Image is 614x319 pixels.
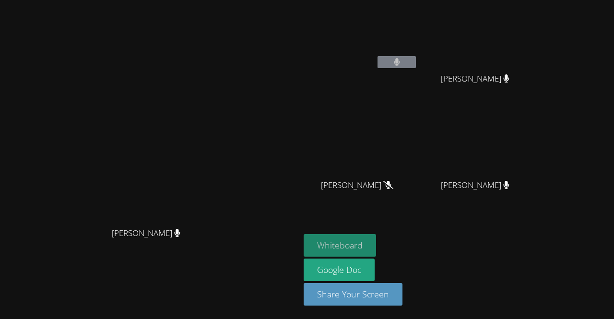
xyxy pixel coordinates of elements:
button: Share Your Screen [304,283,402,306]
span: [PERSON_NAME] [441,178,509,192]
a: Google Doc [304,259,375,281]
span: [PERSON_NAME] [441,72,509,86]
span: [PERSON_NAME] [321,178,393,192]
button: Whiteboard [304,234,376,257]
span: [PERSON_NAME] [112,226,180,240]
